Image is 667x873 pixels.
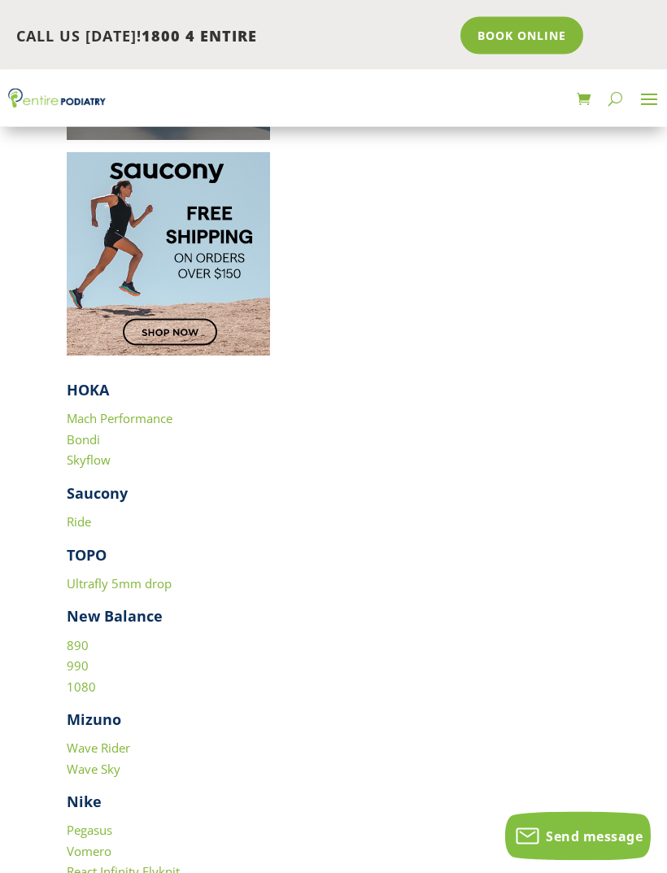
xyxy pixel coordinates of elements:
strong: HOKA [67,381,109,400]
a: Pegasus [67,823,112,839]
a: Skyflow [67,452,111,469]
span: Send message [546,827,643,845]
a: Mach Performance [67,411,172,427]
a: Ultrafly 5mm drop [67,576,172,592]
p: CALL US [DATE]! [16,26,449,47]
a: Book Online [460,17,583,55]
a: Ride [67,514,91,530]
a: Wave Rider [67,740,130,757]
a: 890 [67,638,89,654]
strong: Mizuno [67,710,121,730]
strong: Saucony [67,484,128,504]
a: Vomero [67,844,111,860]
strong: TOPO [67,546,107,565]
button: Send message [505,812,651,861]
a: 1080 [67,679,96,696]
strong: New Balance [67,607,163,626]
a: 990 [67,658,89,674]
a: Bondi [67,432,100,448]
a: Wave Sky [67,762,120,778]
strong: Nike [67,792,102,812]
span: 1800 4 ENTIRE [142,26,257,46]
